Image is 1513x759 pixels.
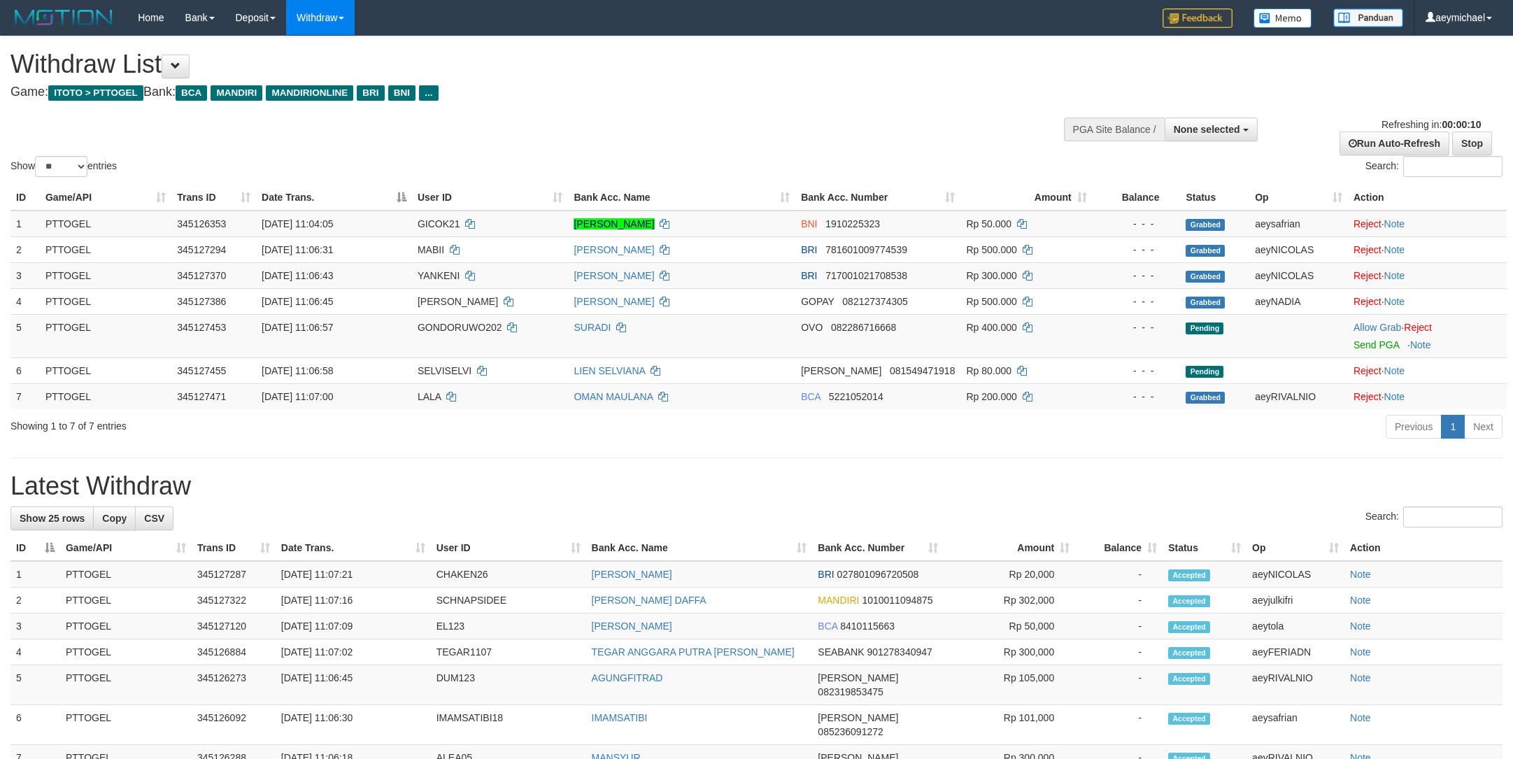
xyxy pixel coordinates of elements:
td: 345127120 [192,613,276,639]
td: 5 [10,314,40,357]
td: · [1348,357,1507,383]
td: Rp 50,000 [944,613,1075,639]
div: PGA Site Balance / [1064,118,1165,141]
td: [DATE] 11:07:09 [276,613,431,639]
a: Note [1350,672,1371,683]
span: Copy 085236091272 to clipboard [818,726,883,737]
th: Action [1344,535,1503,561]
h4: Game: Bank: [10,85,995,99]
span: GONDORUWO202 [418,322,502,333]
span: None selected [1174,124,1240,135]
a: [PERSON_NAME] [592,620,672,632]
span: MANDIRI [211,85,262,101]
th: Bank Acc. Number: activate to sort column ascending [812,535,944,561]
input: Search: [1403,156,1503,177]
td: aeytola [1246,613,1344,639]
th: Game/API: activate to sort column ascending [40,185,171,211]
button: None selected [1165,118,1258,141]
td: · [1348,236,1507,262]
span: Accepted [1168,595,1210,607]
td: PTTOGEL [40,383,171,409]
a: Reject [1354,270,1381,281]
td: - [1075,705,1163,745]
span: Rp 500.000 [966,244,1016,255]
span: Copy 1010011094875 to clipboard [862,595,932,606]
span: 345127455 [177,365,226,376]
span: Copy 1910225323 to clipboard [825,218,880,229]
a: Note [1350,595,1371,606]
a: Stop [1452,132,1492,155]
span: MANDIRIONLINE [266,85,353,101]
td: PTTOGEL [60,639,192,665]
a: [PERSON_NAME] [574,218,654,229]
td: SCHNAPSIDEE [431,588,586,613]
td: PTTOGEL [40,211,171,237]
td: 2 [10,236,40,262]
span: 345127471 [177,391,226,402]
span: [DATE] 11:06:57 [262,322,333,333]
td: - [1075,561,1163,588]
span: · [1354,322,1404,333]
span: Grabbed [1186,297,1225,308]
a: Note [1384,270,1405,281]
label: Search: [1365,506,1503,527]
strong: 00:00:10 [1442,119,1481,130]
td: PTTOGEL [40,262,171,288]
a: [PERSON_NAME] [592,569,672,580]
th: Trans ID: activate to sort column ascending [192,535,276,561]
div: - - - [1098,390,1175,404]
td: [DATE] 11:07:21 [276,561,431,588]
th: User ID: activate to sort column ascending [412,185,569,211]
td: Rp 101,000 [944,705,1075,745]
th: Balance: activate to sort column ascending [1075,535,1163,561]
a: Reject [1354,365,1381,376]
span: Rp 300.000 [966,270,1016,281]
span: ITOTO > PTTOGEL [48,85,143,101]
span: Accepted [1168,621,1210,633]
td: 345127287 [192,561,276,588]
span: Grabbed [1186,219,1225,231]
a: Note [1350,646,1371,658]
h1: Latest Withdraw [10,472,1503,500]
label: Show entries [10,156,117,177]
th: Amount: activate to sort column ascending [944,535,1075,561]
a: Reject [1354,244,1381,255]
span: Copy 082319853475 to clipboard [818,686,883,697]
td: 2 [10,588,60,613]
span: BRI [801,244,817,255]
span: LALA [418,391,441,402]
a: Note [1350,569,1371,580]
td: 5 [10,665,60,705]
div: - - - [1098,364,1175,378]
td: · [1348,383,1507,409]
td: [DATE] 11:07:02 [276,639,431,665]
span: BNI [801,218,817,229]
img: Button%20Memo.svg [1253,8,1312,28]
span: YANKENI [418,270,460,281]
span: Rp 200.000 [966,391,1016,402]
a: [PERSON_NAME] [574,270,654,281]
a: OMAN MAULANA [574,391,653,402]
span: BCA [818,620,837,632]
td: EL123 [431,613,586,639]
span: GOPAY [801,296,834,307]
div: - - - [1098,295,1175,308]
label: Search: [1365,156,1503,177]
td: · [1348,314,1507,357]
h1: Withdraw List [10,50,995,78]
td: 345126273 [192,665,276,705]
span: Refreshing in: [1381,119,1481,130]
th: ID [10,185,40,211]
td: 6 [10,357,40,383]
div: - - - [1098,269,1175,283]
td: IMAMSATIBI18 [431,705,586,745]
span: CSV [144,513,164,524]
a: [PERSON_NAME] [574,296,654,307]
td: 6 [10,705,60,745]
span: Show 25 rows [20,513,85,524]
td: 3 [10,613,60,639]
span: BRI [801,270,817,281]
a: Run Auto-Refresh [1340,132,1449,155]
td: [DATE] 11:06:45 [276,665,431,705]
td: - [1075,588,1163,613]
